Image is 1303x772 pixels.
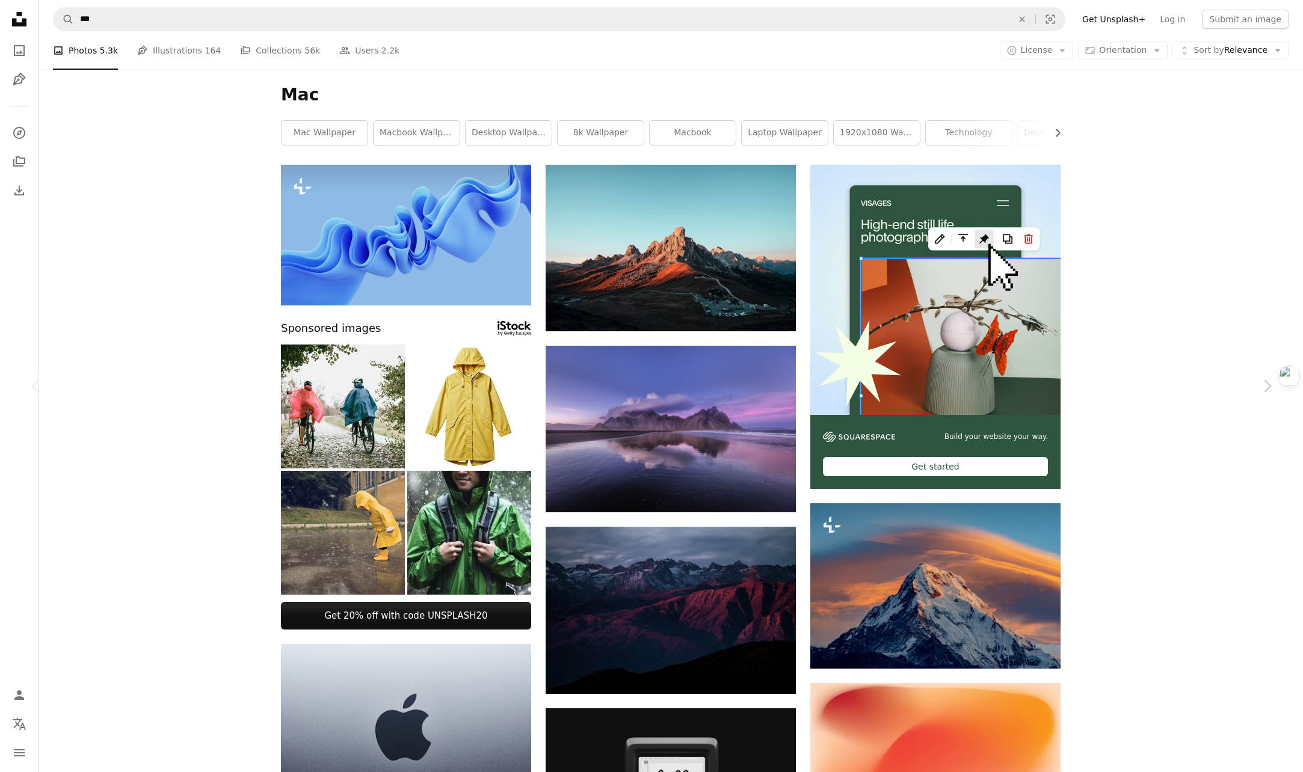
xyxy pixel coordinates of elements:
[54,8,74,31] button: Search Unsplash
[1047,121,1061,145] button: scroll list to the right
[1172,41,1289,60] button: Sort byRelevance
[7,121,31,145] a: Explore
[810,165,1061,489] a: Build your website your way.Get started
[281,721,531,732] a: apple logo on blue surface
[1075,10,1153,29] a: Get Unsplash+
[7,150,31,174] a: Collections
[281,471,405,595] img: Adorable little boy playing at rainy day
[281,320,381,337] span: Sponsored images
[381,44,399,57] span: 2.2k
[240,31,320,70] a: Collections 56k
[281,345,405,468] img: Rear View Of Couple In Raincoats Riding A Bikes In The Park
[650,121,736,145] a: macbook
[7,179,31,203] a: Download History
[926,121,1012,145] a: technology
[742,121,828,145] a: laptop wallpaper
[810,503,1061,669] img: a very tall mountain covered in snow under a cloudy sky
[546,346,796,512] img: photo of mountain
[282,121,368,145] a: mac wallpaper
[407,471,531,595] img: Young Man Hiking in Rain with Waterproof Jacket
[1036,8,1065,31] button: Visual search
[1194,45,1224,55] span: Sort by
[281,229,531,240] a: 3d render, abstract modern blue background, folded ribbons macro, fashion wallpaper with wavy lay...
[944,432,1048,442] span: Build your website your way.
[823,432,895,442] img: file-1606177908946-d1eed1cbe4f5image
[281,165,531,305] img: 3d render, abstract modern blue background, folded ribbons macro, fashion wallpaper with wavy lay...
[7,67,31,91] a: Illustrations
[1099,45,1147,55] span: Orientation
[546,527,796,694] img: aerial photo of brown moutains
[407,345,531,468] img: Isolated Yellow Raincoat with Hood Fashionable and Practical
[7,38,31,63] a: Photos
[810,756,1061,767] a: a blurry orange and yellow background with a white border
[1153,10,1192,29] a: Log in
[558,121,644,145] a: 8k wallpaper
[1021,45,1053,55] span: License
[546,242,796,253] a: brown rock formation under blue sky
[281,84,1061,106] h1: Mac
[339,31,399,70] a: Users 2.2k
[810,165,1061,415] img: file-1723602894256-972c108553a7image
[304,44,320,57] span: 56k
[205,44,221,57] span: 164
[834,121,920,145] a: 1920x1080 wallpaper
[1231,328,1303,444] a: Next
[1000,41,1074,60] button: License
[466,121,552,145] a: desktop wallpaper
[281,602,531,630] a: Get 20% off with code UNSPLASH20
[546,423,796,434] a: photo of mountain
[7,683,31,707] a: Log in / Sign up
[823,457,1048,476] div: Get started
[1202,10,1289,29] button: Submit an image
[1009,8,1035,31] button: Clear
[1194,44,1268,57] span: Relevance
[1078,41,1168,60] button: Orientation
[7,741,31,765] button: Menu
[1018,121,1104,145] a: desktop wallpapers
[7,712,31,736] button: Language
[53,7,1065,31] form: Find visuals sitewide
[137,31,221,70] a: Illustrations 164
[810,580,1061,591] a: a very tall mountain covered in snow under a cloudy sky
[546,605,796,616] a: aerial photo of brown moutains
[546,165,796,331] img: brown rock formation under blue sky
[374,121,460,145] a: macbook wallpaper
